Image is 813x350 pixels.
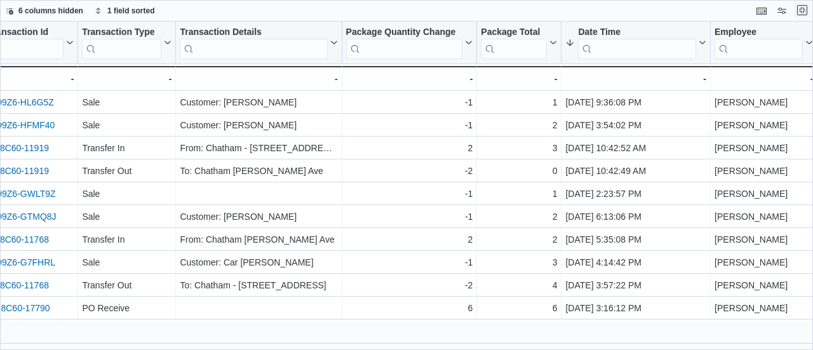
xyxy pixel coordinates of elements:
[346,232,473,247] div: 2
[578,27,696,39] div: Date Time
[18,6,83,16] span: 6 columns hidden
[481,186,557,201] div: 1
[481,140,557,156] div: 3
[82,186,171,201] div: Sale
[346,163,473,178] div: -2
[346,278,473,293] div: -2
[1,3,88,18] button: 6 columns hidden
[481,278,557,293] div: 4
[346,209,473,224] div: -1
[481,27,547,59] div: Package Total
[82,27,161,39] div: Transaction Type
[82,300,171,316] div: PO Receive
[715,118,813,133] div: [PERSON_NAME]
[82,140,171,156] div: Transfer In
[90,3,160,18] button: 1 field sorted
[565,186,706,201] div: [DATE] 2:23:57 PM
[565,140,706,156] div: [DATE] 10:42:52 AM
[715,27,803,39] div: Employee
[715,186,813,201] div: [PERSON_NAME]
[795,3,810,18] button: Exit fullscreen
[180,209,337,224] div: Customer: [PERSON_NAME]
[565,71,706,86] div: -
[565,232,706,247] div: [DATE] 5:35:08 PM
[715,140,813,156] div: [PERSON_NAME]
[180,27,327,59] div: Transaction Details
[82,27,171,59] button: Transaction Type
[346,27,463,59] div: Package Quantity Change
[715,27,803,59] div: Employee
[578,27,696,59] div: Date Time
[565,118,706,133] div: [DATE] 3:54:02 PM
[180,95,337,110] div: Customer: [PERSON_NAME]
[180,27,337,59] button: Transaction Details
[346,27,463,39] div: Package Quantity Change
[180,232,337,247] div: From: Chatham [PERSON_NAME] Ave
[481,232,557,247] div: 2
[715,278,813,293] div: [PERSON_NAME]
[565,95,706,110] div: [DATE] 9:36:08 PM
[481,163,557,178] div: 0
[565,300,706,316] div: [DATE] 3:16:12 PM
[180,71,337,86] div: -
[481,209,557,224] div: 2
[481,118,557,133] div: 2
[82,209,171,224] div: Sale
[180,278,337,293] div: To: Chatham - [STREET_ADDRESS]
[346,118,473,133] div: -1
[82,232,171,247] div: Transfer In
[346,300,473,316] div: 6
[346,71,473,86] div: -
[82,71,171,86] div: -
[715,209,813,224] div: [PERSON_NAME]
[346,27,473,59] button: Package Quantity Change
[180,255,337,270] div: Customer: Car [PERSON_NAME]
[715,71,813,86] div: -
[715,232,813,247] div: [PERSON_NAME]
[481,255,557,270] div: 3
[481,71,557,86] div: -
[346,255,473,270] div: -1
[715,95,813,110] div: [PERSON_NAME]
[107,6,155,16] span: 1 field sorted
[82,118,171,133] div: Sale
[565,278,706,293] div: [DATE] 3:57:22 PM
[82,27,161,59] div: Transaction Type
[481,27,547,39] div: Package Total
[481,95,557,110] div: 1
[180,118,337,133] div: Customer: [PERSON_NAME]
[715,255,813,270] div: [PERSON_NAME]
[180,163,337,178] div: To: Chatham [PERSON_NAME] Ave
[565,255,706,270] div: [DATE] 4:14:42 PM
[346,95,473,110] div: -1
[715,27,813,59] button: Employee
[774,3,789,18] button: Display options
[346,186,473,201] div: -1
[754,3,769,18] button: Keyboard shortcuts
[82,255,171,270] div: Sale
[715,163,813,178] div: [PERSON_NAME]
[180,140,337,156] div: From: Chatham - [STREET_ADDRESS]
[715,300,813,316] div: [PERSON_NAME]
[565,27,706,59] button: Date Time
[82,278,171,293] div: Transfer Out
[565,209,706,224] div: [DATE] 6:13:06 PM
[180,27,327,39] div: Transaction Details
[481,300,557,316] div: 6
[565,163,706,178] div: [DATE] 10:42:49 AM
[481,27,557,59] button: Package Total
[82,95,171,110] div: Sale
[346,140,473,156] div: 2
[82,163,171,178] div: Transfer Out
